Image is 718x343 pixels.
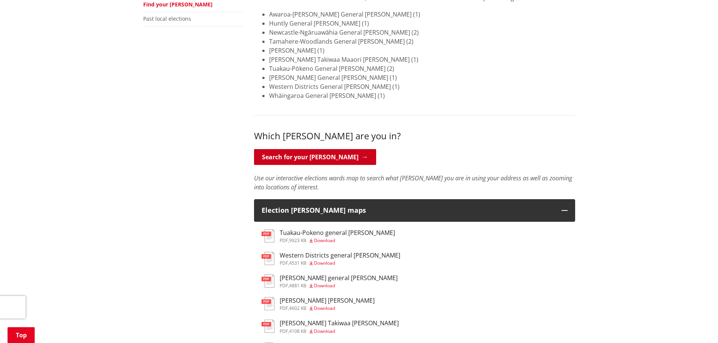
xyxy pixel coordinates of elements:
[280,252,400,259] h3: Western Districts general [PERSON_NAME]
[269,28,575,37] li: Newcastle-Ngāruawāhia General [PERSON_NAME] (2)
[280,274,398,282] h3: [PERSON_NAME] general [PERSON_NAME]
[314,305,335,311] span: Download
[269,19,575,28] li: Huntly General [PERSON_NAME] (1)
[262,252,274,265] img: document-pdf.svg
[314,282,335,289] span: Download
[262,297,274,310] img: document-pdf.svg
[683,311,710,338] iframe: Messenger Launcher
[280,297,375,304] h3: [PERSON_NAME] [PERSON_NAME]
[262,320,399,333] a: [PERSON_NAME] Takiwaa [PERSON_NAME] pdf,4108 KB Download
[269,64,575,73] li: Tuakau-Pōkeno General [PERSON_NAME] (2)
[280,306,375,311] div: ,
[262,274,398,288] a: [PERSON_NAME] general [PERSON_NAME] pdf,4881 KB Download
[280,261,400,265] div: ,
[143,15,191,22] a: Past local elections
[280,229,395,236] h3: Tuakau-Pokeno general [PERSON_NAME]
[289,260,306,266] span: 4531 KB
[262,252,400,265] a: Western Districts general [PERSON_NAME] pdf,4531 KB Download
[262,229,274,242] img: document-pdf.svg
[280,320,399,327] h3: [PERSON_NAME] Takiwaa [PERSON_NAME]
[8,327,35,343] a: Top
[280,328,288,334] span: pdf
[280,238,395,243] div: ,
[280,284,398,288] div: ,
[269,82,575,91] li: Western Districts General [PERSON_NAME] (1)
[262,274,274,288] img: document-pdf.svg
[289,305,306,311] span: 4602 KB
[269,10,575,19] li: Awaroa-[PERSON_NAME] General [PERSON_NAME] (1)
[269,37,575,46] li: Tamahere-Woodlands General [PERSON_NAME] (2)
[280,305,288,311] span: pdf
[143,1,213,8] a: Find your [PERSON_NAME]
[262,297,375,311] a: [PERSON_NAME] [PERSON_NAME] pdf,4602 KB Download
[289,282,306,289] span: 4881 KB
[314,260,335,266] span: Download
[280,260,288,266] span: pdf
[254,174,572,191] em: Use our interactive elections wards map to search what [PERSON_NAME] you are in using your addres...
[314,237,335,244] span: Download
[280,237,288,244] span: pdf
[280,329,399,334] div: ,
[269,73,575,82] li: [PERSON_NAME] General [PERSON_NAME] (1)
[262,229,395,243] a: Tuakau-Pokeno general [PERSON_NAME] pdf,9923 KB Download
[262,320,274,333] img: document-pdf.svg
[269,46,575,55] li: [PERSON_NAME] (1)
[289,328,306,334] span: 4108 KB
[280,282,288,289] span: pdf
[262,207,554,214] p: Election [PERSON_NAME] maps
[254,149,376,165] a: Search for your [PERSON_NAME]
[269,91,575,100] li: Whāingaroa General [PERSON_NAME] (1)
[254,131,575,142] h3: Which [PERSON_NAME] are you in?
[314,328,335,334] span: Download
[289,237,306,244] span: 9923 KB
[269,55,575,64] li: [PERSON_NAME] Takiwaa Maaori [PERSON_NAME] (1)
[254,199,575,222] button: Election [PERSON_NAME] maps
